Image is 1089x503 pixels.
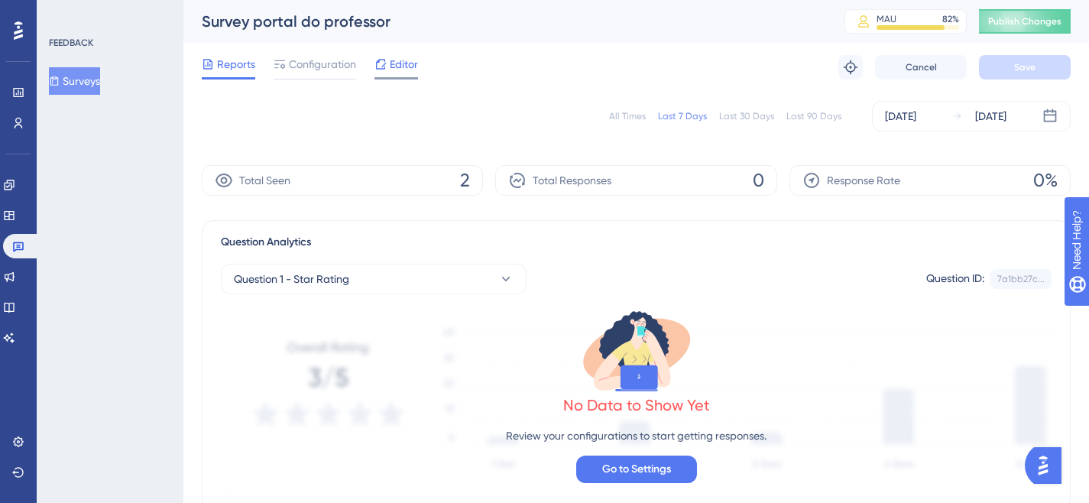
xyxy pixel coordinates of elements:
[602,460,671,479] span: Go to Settings
[221,233,311,251] span: Question Analytics
[289,55,356,73] span: Configuration
[1033,168,1058,193] span: 0%
[506,427,767,445] p: Review your configurations to start getting responses.
[988,15,1061,28] span: Publish Changes
[202,11,806,32] div: Survey portal do professor
[1025,443,1071,488] iframe: UserGuiding AI Assistant Launcher
[875,55,967,80] button: Cancel
[942,13,959,25] div: 82 %
[885,107,916,125] div: [DATE]
[979,55,1071,80] button: Save
[49,67,100,95] button: Surveys
[234,270,349,288] span: Question 1 - Star Rating
[926,269,984,289] div: Question ID:
[753,168,764,193] span: 0
[533,171,611,190] span: Total Responses
[221,264,527,294] button: Question 1 - Star Rating
[239,171,290,190] span: Total Seen
[576,456,697,483] button: Go to Settings
[658,110,707,122] div: Last 7 Days
[390,55,418,73] span: Editor
[975,107,1006,125] div: [DATE]
[1014,61,1036,73] span: Save
[460,168,470,193] span: 2
[997,273,1045,285] div: 7a1bb27c...
[906,61,937,73] span: Cancel
[877,13,896,25] div: MAU
[563,394,710,416] div: No Data to Show Yet
[979,9,1071,34] button: Publish Changes
[36,4,96,22] span: Need Help?
[719,110,774,122] div: Last 30 Days
[217,55,255,73] span: Reports
[609,110,646,122] div: All Times
[49,37,93,49] div: FEEDBACK
[827,171,900,190] span: Response Rate
[786,110,841,122] div: Last 90 Days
